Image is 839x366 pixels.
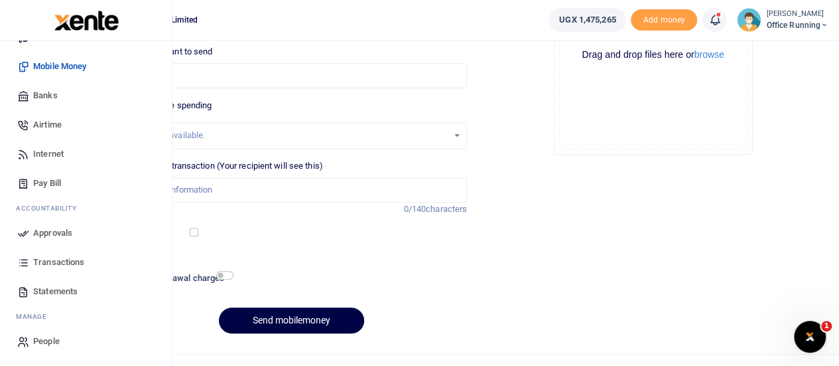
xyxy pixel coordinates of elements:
[116,63,467,88] input: UGX
[549,8,625,32] a: UGX 1,475,265
[33,147,64,161] span: Internet
[404,204,426,214] span: 0/140
[11,198,161,219] li: Ac
[33,60,86,73] span: Mobile Money
[631,9,697,31] li: Toup your wallet
[33,118,62,132] span: Airtime
[11,81,161,110] a: Banks
[11,277,161,306] a: Statements
[766,19,828,31] span: Office Running
[794,321,826,353] iframe: Intercom live chat
[11,306,161,327] li: M
[26,203,76,213] span: countability
[219,308,364,333] button: Send mobilemoney
[23,312,47,321] span: anage
[116,177,467,203] input: Enter extra information
[54,11,119,31] img: logo-large
[631,9,697,31] span: Add money
[126,129,448,142] div: No options available.
[11,52,161,81] a: Mobile Money
[11,139,161,169] a: Internet
[11,110,161,139] a: Airtime
[426,204,467,214] span: characters
[11,169,161,198] a: Pay Bill
[33,227,72,240] span: Approvals
[33,89,58,102] span: Banks
[560,48,747,61] div: Drag and drop files here or
[631,14,697,24] a: Add money
[11,248,161,277] a: Transactions
[737,8,761,32] img: profile-user
[694,50,724,59] button: browse
[33,335,60,348] span: People
[544,8,631,32] li: Wallet ballance
[53,15,119,25] a: logo-small logo-large logo-large
[11,219,161,248] a: Approvals
[33,177,61,190] span: Pay Bill
[33,256,84,269] span: Transactions
[559,13,615,27] span: UGX 1,475,265
[11,327,161,356] a: People
[821,321,832,331] span: 1
[737,8,828,32] a: profile-user [PERSON_NAME] Office Running
[116,159,323,173] label: Memo for this transaction (Your recipient will see this)
[766,9,828,20] small: [PERSON_NAME]
[33,285,78,298] span: Statements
